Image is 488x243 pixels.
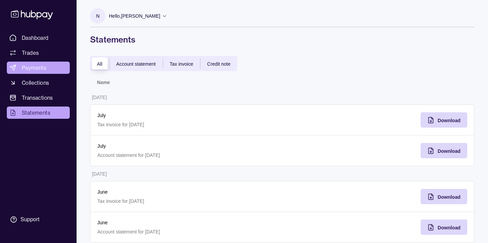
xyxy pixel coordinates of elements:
[7,92,70,104] a: Transactions
[97,197,276,205] p: Tax invoice for [DATE]
[92,171,107,177] p: [DATE]
[90,34,474,45] h1: Statements
[97,219,276,226] p: June
[97,151,276,159] p: Account statement for [DATE]
[7,32,70,44] a: Dashboard
[421,189,467,204] button: Download
[421,112,467,128] button: Download
[97,188,276,196] p: June
[97,80,110,85] p: Name
[97,228,276,236] p: Account statement for [DATE]
[22,94,53,102] span: Transactions
[7,77,70,89] a: Collections
[97,61,102,67] span: All
[438,194,460,200] span: Download
[438,225,460,230] span: Download
[92,95,107,100] p: [DATE]
[7,62,70,74] a: Payments
[90,56,237,71] div: documentTypes
[7,107,70,119] a: Statements
[207,61,230,67] span: Credit note
[97,112,276,119] p: July
[109,12,160,20] p: Hello, [PERSON_NAME]
[421,220,467,235] button: Download
[97,142,276,150] p: July
[22,79,49,87] span: Collections
[116,61,156,67] span: Account statement
[438,148,460,154] span: Download
[97,121,276,128] p: Tax invoice for [DATE]
[170,61,193,67] span: Tax invoice
[20,216,39,223] div: Support
[96,12,99,20] p: N
[7,212,70,227] a: Support
[22,64,46,72] span: Payments
[22,49,39,57] span: Trades
[22,34,49,42] span: Dashboard
[438,118,460,123] span: Download
[7,47,70,59] a: Trades
[22,109,50,117] span: Statements
[421,143,467,158] button: Download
